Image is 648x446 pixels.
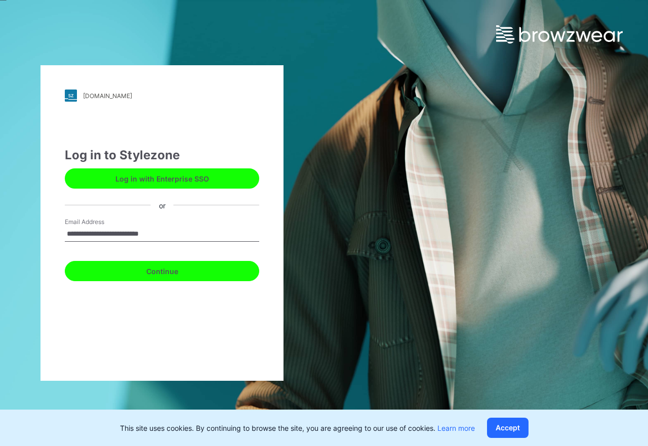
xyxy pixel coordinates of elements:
div: Log in to Stylezone [65,146,259,164]
a: [DOMAIN_NAME] [65,90,259,102]
a: Learn more [437,424,475,432]
div: or [151,200,174,210]
img: browzwear-logo.e42bd6dac1945053ebaf764b6aa21510.svg [496,25,623,43]
div: [DOMAIN_NAME] [83,92,132,100]
button: Accept [487,418,529,438]
img: stylezone-logo.562084cfcfab977791bfbf7441f1a819.svg [65,90,77,102]
label: Email Address [65,217,136,227]
p: This site uses cookies. By continuing to browse the site, you are agreeing to our use of cookies. [120,423,475,433]
button: Log in with Enterprise SSO [65,168,259,189]
button: Continue [65,261,259,281]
